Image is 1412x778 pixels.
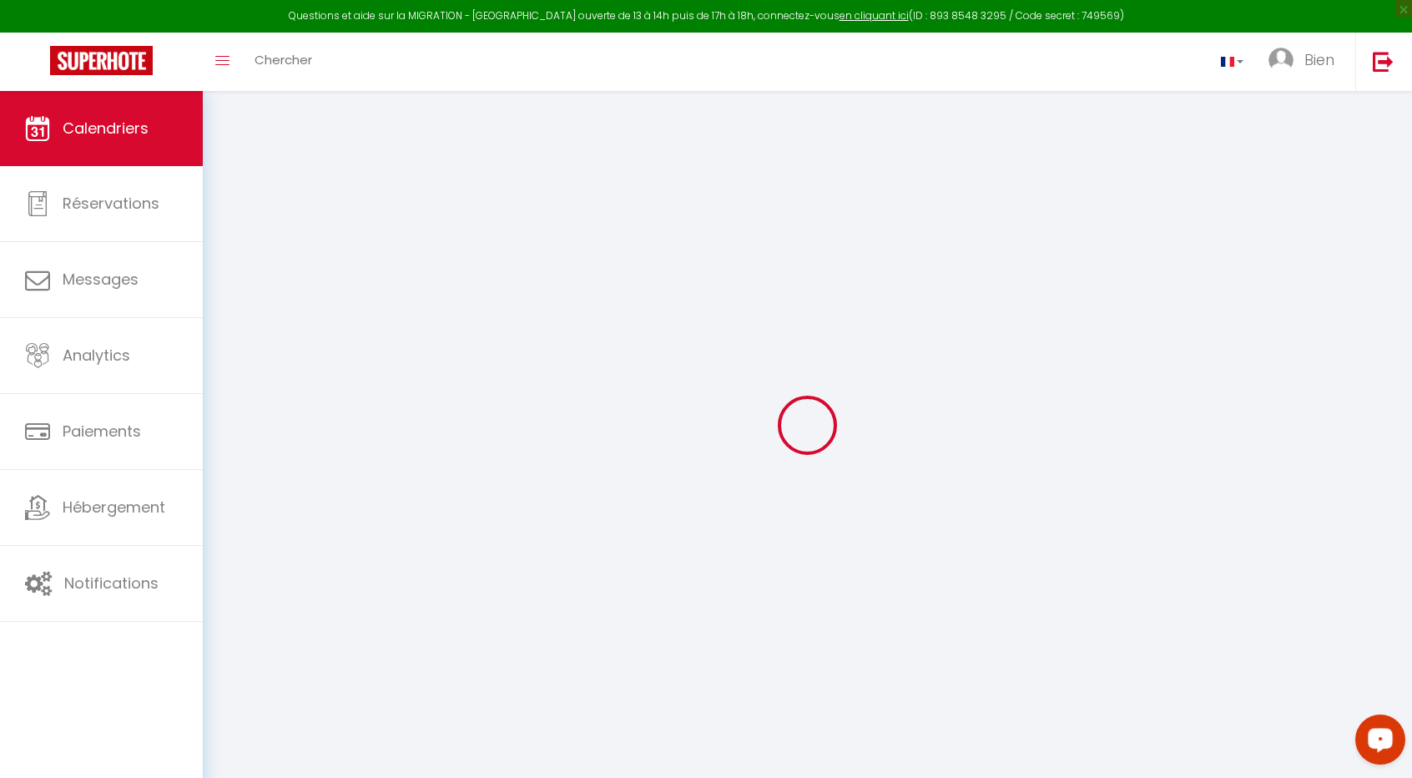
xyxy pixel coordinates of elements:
span: Chercher [255,51,312,68]
span: Analytics [63,345,130,366]
span: Paiements [63,421,141,442]
img: Super Booking [50,46,153,75]
span: Notifications [64,573,159,594]
img: logout [1373,51,1394,72]
span: Bien [1304,49,1334,70]
span: Réservations [63,193,159,214]
span: Messages [63,269,139,290]
iframe: LiveChat chat widget [1342,708,1412,778]
span: Hébergement [63,497,165,518]
a: Chercher [242,33,325,91]
span: Calendriers [63,118,149,139]
a: ... Bien [1256,33,1355,91]
a: en cliquant ici [840,8,909,23]
img: ... [1268,48,1293,73]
